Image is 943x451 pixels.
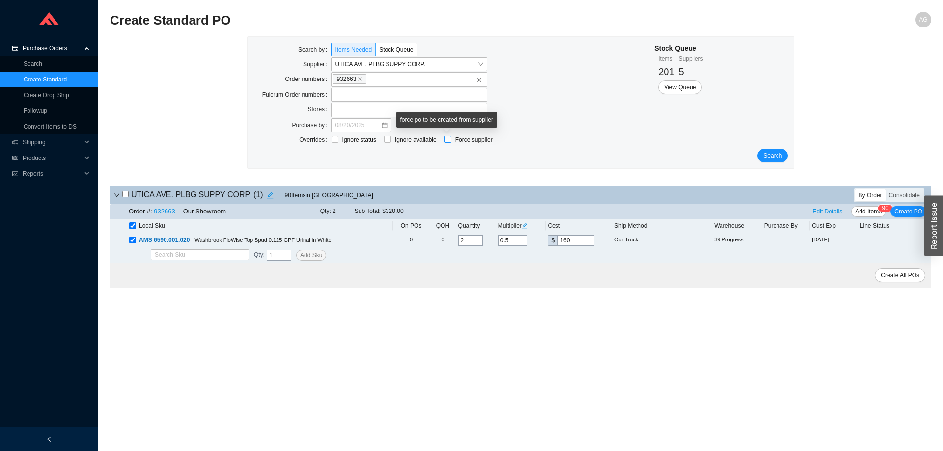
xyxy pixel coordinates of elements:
span: Ignore status [338,135,380,145]
span: Order #: [129,208,152,215]
th: Cost [546,219,612,233]
label: Fulcrum Order numbers [262,88,332,102]
span: fund [12,171,19,177]
span: Products [23,150,82,166]
div: By Order [855,189,886,201]
th: Quantity [456,219,496,233]
span: left [46,436,52,442]
span: AMS 6590.001.020 [139,237,190,243]
span: Washbrook FloWise Top Spud 0.125 GPF Urinal in White [194,237,331,243]
td: [DATE] [810,233,858,248]
td: 0 [429,233,456,248]
button: Add Sku [296,250,326,261]
span: Qty: [320,208,331,214]
label: Purchase by [292,118,331,132]
span: Reports [23,166,82,182]
label: Supplier: [303,57,331,71]
button: View Queue [658,80,702,94]
span: 0 [885,205,888,212]
button: Create All POs [875,268,925,282]
span: Create PO [894,207,922,216]
span: Our Showroom [183,208,226,215]
span: Qty [254,251,263,258]
label: Search by [298,43,331,56]
label: Stores [307,103,331,116]
div: Consolidate [886,189,923,201]
span: ( 1 ) [253,190,263,199]
label: Overrides [299,133,331,147]
span: close [476,77,482,83]
span: View Queue [664,82,696,92]
button: edit [263,188,277,202]
a: Create Drop Ship [24,92,69,99]
span: Search [763,151,782,160]
input: 1 [267,250,291,261]
th: Cust Exp [810,219,858,233]
label: Order numbers [285,72,331,86]
div: Suppliers [679,54,703,64]
span: UTICA AVE. PLBG SUPPY CORP. [335,58,483,71]
button: Edit Details [809,206,847,217]
span: AG [919,12,927,27]
input: 932663closeclose [368,74,375,84]
th: Purchase By [762,219,810,233]
h2: Create Standard PO [110,12,726,29]
span: Shipping [23,134,82,150]
span: Add Items [855,207,882,216]
a: Convert Items to DS [24,123,77,130]
td: Our Truck [612,233,712,248]
div: $ [548,235,557,246]
span: 9 [882,205,886,212]
div: Multiplier [498,221,544,231]
span: down [114,192,120,198]
button: Search [757,149,788,162]
span: 932663 [333,74,366,84]
th: Line Status [858,219,931,233]
td: 0 [393,233,430,248]
h4: UTICA AVE. PLBG SUPPY CORP. [122,188,277,202]
a: 932663 [154,208,175,215]
span: 5 [679,66,684,77]
span: Stock Queue [379,46,413,53]
button: Add Items [851,206,886,217]
span: Purchase Orders [23,40,82,56]
th: Warehouse [712,219,762,233]
span: Edit Details [813,207,843,216]
span: edit [264,192,277,199]
span: $320.00 [382,208,403,214]
span: Force supplier [451,135,497,145]
div: Items [658,54,674,64]
span: Sub Total: [355,208,381,214]
div: force po to be created from supplier [396,112,497,128]
a: Search [24,60,42,67]
span: 2 [333,208,336,214]
th: On POs [393,219,430,233]
span: read [12,155,19,161]
span: close [358,77,362,81]
span: Create All POs [881,270,919,280]
th: Ship Method [612,219,712,233]
td: 39 Progress [712,233,762,248]
span: Items Needed [335,46,372,53]
th: QOH [429,219,456,233]
span: 90 Item s in [GEOGRAPHIC_DATA] [285,190,373,200]
span: : [254,250,265,261]
a: Followup [24,107,47,114]
a: Create Standard [24,76,67,83]
input: 08/20/2025 [335,120,381,130]
div: Stock Queue [654,43,703,54]
button: Create PO [890,206,926,217]
sup: 90 [878,205,892,212]
span: 201 [658,66,674,77]
span: edit [522,223,527,229]
span: credit-card [12,45,19,51]
span: Local Sku [139,221,165,231]
span: Ignore available [391,135,441,145]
